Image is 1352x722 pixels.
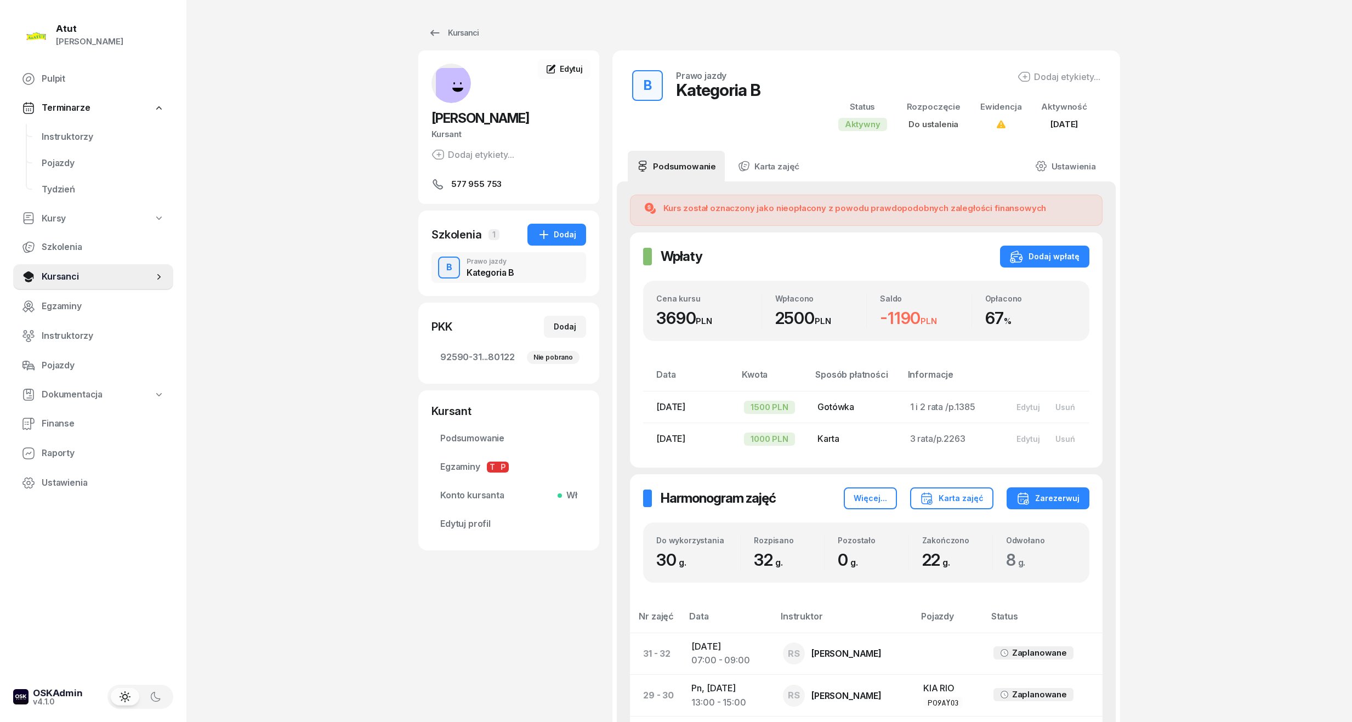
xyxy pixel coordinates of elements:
[921,316,937,326] small: PLN
[1016,434,1040,444] div: Edytuj
[809,367,901,391] th: Sposób płatności
[440,460,577,474] span: Egzaminy
[562,488,577,503] span: Wł
[901,367,1001,391] th: Informacje
[560,64,583,73] span: Edytuj
[431,454,586,480] a: EgzaminyTP
[1026,151,1105,181] a: Ustawienia
[914,609,985,633] th: Pojazdy
[1018,70,1100,83] div: Dodaj etykiety...
[13,293,173,320] a: Egzaminy
[744,401,795,414] div: 1500 PLN
[42,476,164,490] span: Ustawienia
[438,257,460,278] button: B
[1012,687,1067,702] div: Zaplanowane
[696,316,712,326] small: PLN
[13,206,173,231] a: Kursy
[431,425,586,452] a: Podsumowanie
[498,462,509,473] span: P
[428,26,479,39] div: Kursanci
[42,101,90,115] span: Terminarze
[985,294,1077,303] div: Opłacono
[656,401,685,412] span: [DATE]
[33,698,83,706] div: v4.1.0
[838,536,908,545] div: Pozostało
[980,100,1022,114] div: Ewidencja
[908,119,958,129] span: Do ustalenia
[42,156,164,170] span: Pojazdy
[431,403,586,419] div: Kursant
[656,536,740,545] div: Do wykorzystania
[42,446,164,461] span: Raporty
[56,24,123,33] div: Atut
[683,674,774,716] td: Pn, [DATE]
[13,470,173,496] a: Ustawienia
[775,308,867,328] div: 2500
[656,433,685,444] span: [DATE]
[42,212,66,226] span: Kursy
[431,227,482,242] div: Szkolenia
[817,432,892,446] div: Karta
[1048,430,1083,448] button: Usuń
[418,22,488,44] a: Kursanci
[42,270,154,284] span: Kursanci
[13,689,29,704] img: logo-xs-dark@2x.png
[42,388,103,402] span: Dokumentacja
[1000,246,1089,268] button: Dodaj wpłatę
[431,110,529,126] span: [PERSON_NAME]
[1016,492,1080,505] div: Zarezerwuj
[663,202,1046,215] div: Kurs został oznaczony jako nieopłacony z powodu prawdopodobnych zaległości finansowych
[754,536,824,545] div: Rozpisano
[920,492,984,505] div: Karta zajęć
[656,308,762,328] div: 3690
[630,674,683,716] td: 29 - 30
[923,681,976,696] div: KIA RIO
[42,329,164,343] span: Instruktorzy
[643,367,735,391] th: Data
[1009,430,1048,448] button: Edytuj
[880,308,972,328] div: -1190
[554,320,576,333] div: Dodaj
[13,66,173,92] a: Pulpit
[537,228,576,241] div: Dodaj
[679,557,686,568] small: g.
[467,258,514,265] div: Prawo jazdy
[527,224,586,246] button: Dodaj
[788,691,800,700] span: RS
[1009,398,1048,416] button: Edytuj
[431,127,586,141] div: Kursant
[13,440,173,467] a: Raporty
[811,649,882,658] div: [PERSON_NAME]
[729,151,808,181] a: Karta zajęć
[1016,402,1040,412] div: Edytuj
[442,258,457,277] div: B
[838,118,887,131] div: Aktywny
[527,351,580,364] div: Nie pobrano
[817,400,892,414] div: Gotówka
[910,401,975,412] span: 1 i 2 rata /p.1385
[815,316,831,326] small: PLN
[811,691,882,700] div: [PERSON_NAME]
[42,417,164,431] span: Finanse
[544,316,586,338] button: Dodaj
[431,482,586,509] a: Konto kursantaWł
[538,59,590,79] a: Edytuj
[1010,250,1080,263] div: Dodaj wpłatę
[880,294,972,303] div: Saldo
[676,71,726,80] div: Prawo jazdy
[1041,100,1087,114] div: Aktywność
[985,609,1103,633] th: Status
[13,382,173,407] a: Dokumentacja
[838,100,887,114] div: Status
[691,696,765,710] div: 13:00 - 15:00
[683,609,774,633] th: Data
[13,95,173,121] a: Terminarze
[33,689,83,698] div: OSKAdmin
[676,80,760,100] div: Kategoria B
[33,150,173,177] a: Pojazdy
[985,308,1077,328] div: 67
[775,294,867,303] div: Wpłacono
[928,698,958,707] div: PO9AY03
[788,649,800,658] span: RS
[639,75,656,96] div: B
